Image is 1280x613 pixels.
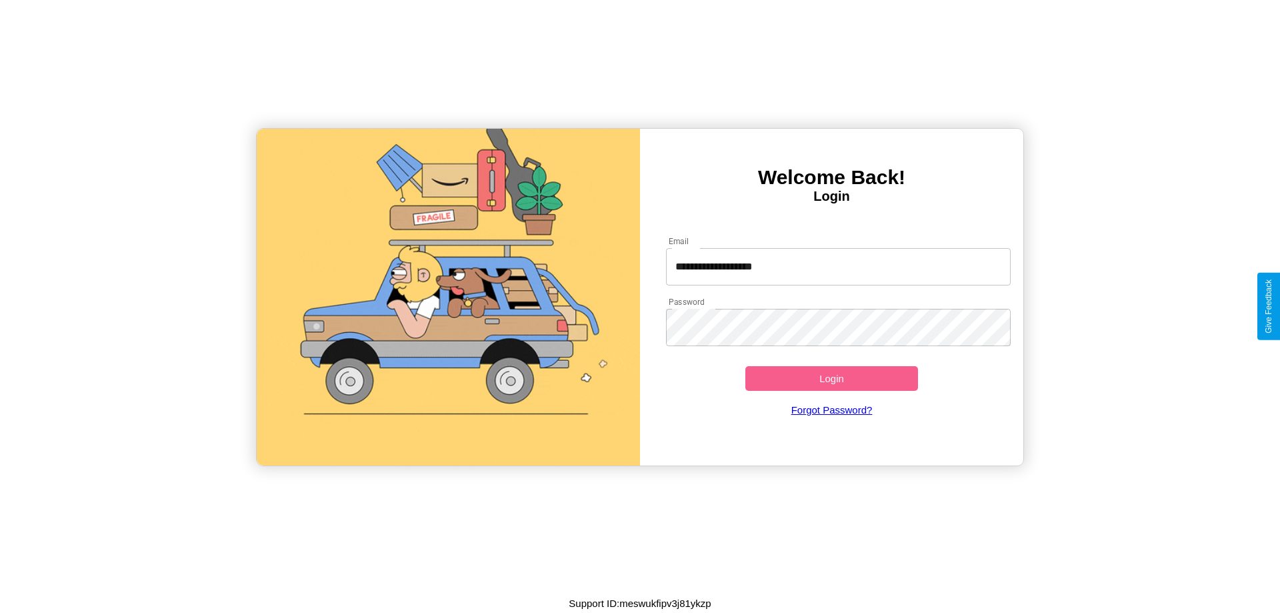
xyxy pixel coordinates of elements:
[745,366,918,391] button: Login
[669,296,704,308] label: Password
[659,391,1005,429] a: Forgot Password?
[640,189,1023,204] h4: Login
[569,594,711,612] p: Support ID: meswukfipv3j81ykzp
[640,166,1023,189] h3: Welcome Back!
[669,235,689,247] label: Email
[257,129,640,466] img: gif
[1264,279,1273,334] div: Give Feedback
